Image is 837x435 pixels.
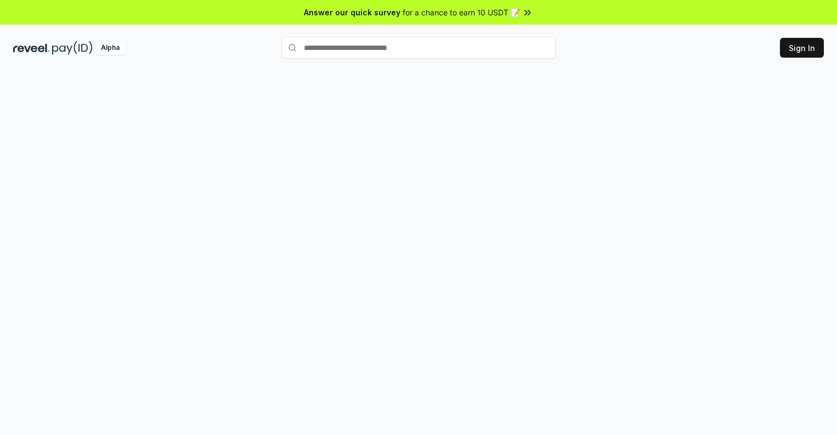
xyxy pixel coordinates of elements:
[95,41,126,55] div: Alpha
[304,7,400,18] span: Answer our quick survey
[403,7,520,18] span: for a chance to earn 10 USDT 📝
[780,38,824,58] button: Sign In
[13,41,50,55] img: reveel_dark
[52,41,93,55] img: pay_id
